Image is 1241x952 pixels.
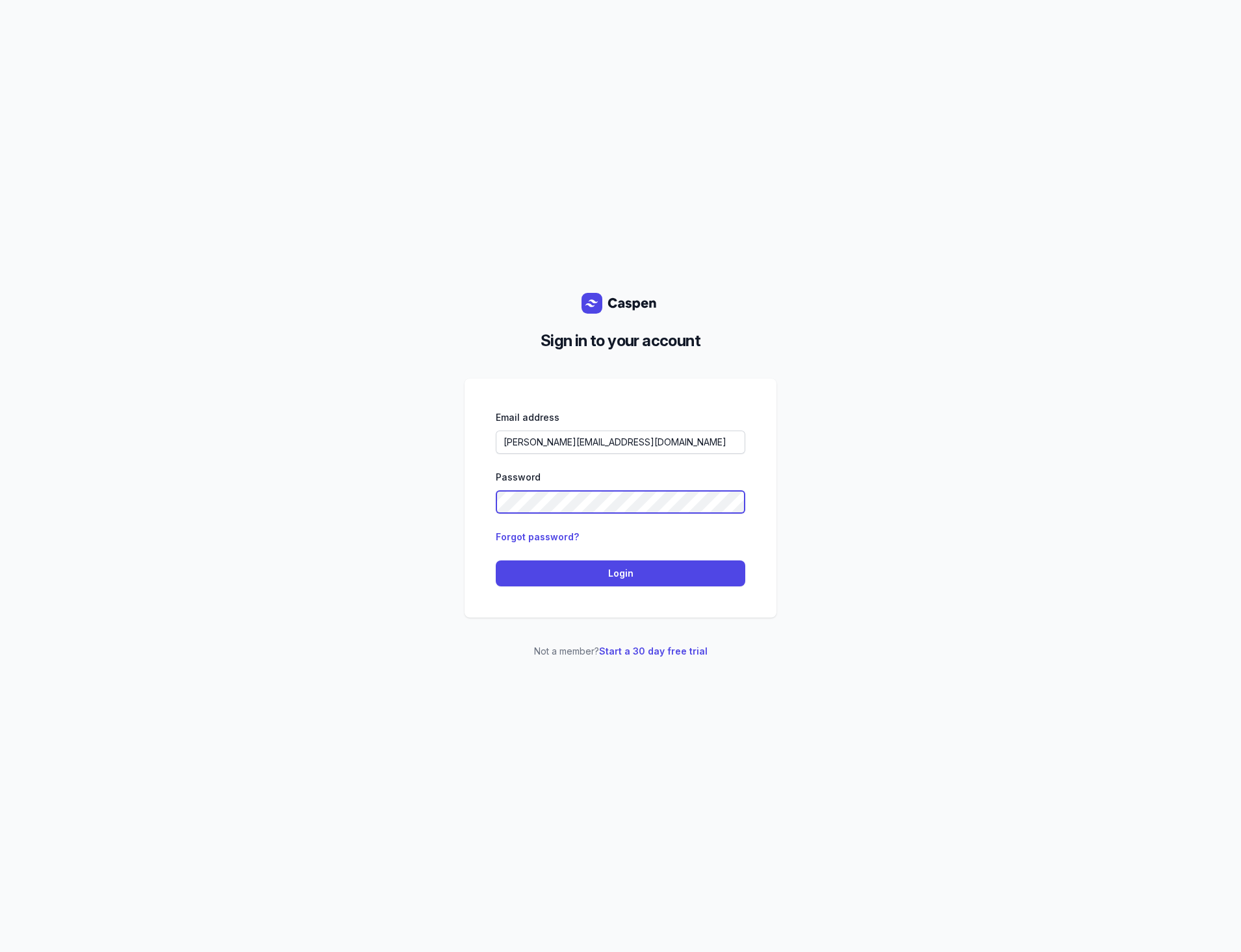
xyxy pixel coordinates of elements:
a: Start a 30 day free trial [599,645,708,657]
span: Login [504,566,737,581]
a: Forgot password? [496,531,579,542]
button: Login [496,560,745,586]
input: Enter your email address... [496,431,745,454]
div: Password [496,470,745,485]
h2: Sign in to your account [475,329,766,353]
p: Not a member? [465,644,776,659]
div: Email address [496,410,745,425]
